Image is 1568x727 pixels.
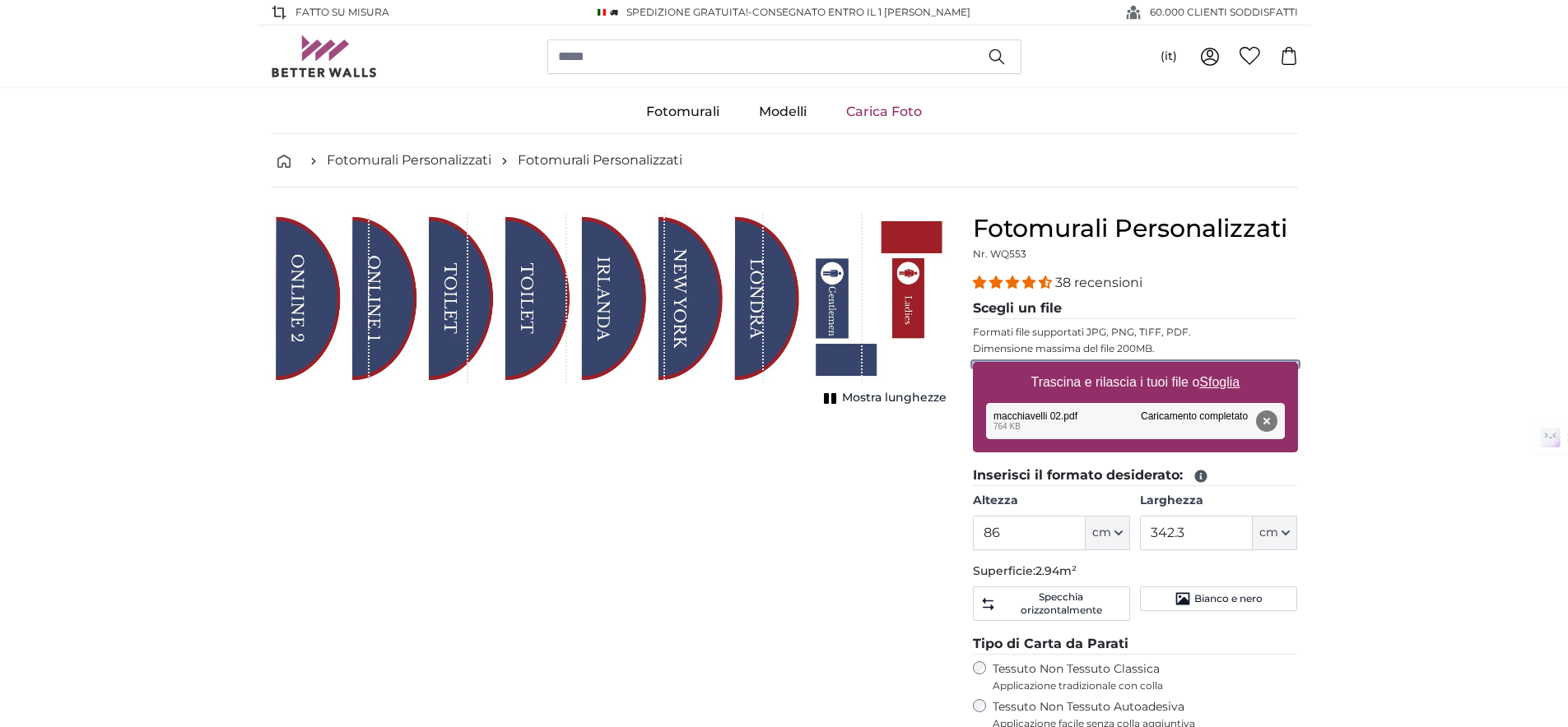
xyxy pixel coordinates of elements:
[1092,525,1111,541] span: cm
[973,299,1298,319] legend: Scegli un file
[973,342,1298,355] p: Dimensione massima del file 200MB.
[327,150,491,170] a: Fotomurali Personalizzati
[1259,525,1278,541] span: cm
[993,679,1298,692] span: Applicazione tradizionale con colla
[295,5,389,20] span: Fatto su misura
[598,9,606,16] img: Italia
[271,134,1298,188] nav: breadcrumbs
[1140,493,1297,509] label: Larghezza
[973,326,1298,339] p: Formati file supportati JPG, PNG, TIFF, PDF.
[826,90,942,133] a: Carica Foto
[271,214,947,410] div: 1 of 1
[973,634,1298,655] legend: Tipo di Carta da Parati
[1055,275,1142,290] span: 38 recensioni
[819,387,947,410] button: Mostra lunghezze
[973,493,1130,509] label: Altezza
[1150,5,1298,20] span: 60.000 CLIENTI SODDISFATTI
[1086,516,1130,550] button: cm
[518,150,682,170] a: Fotomurali Personalizzati
[271,35,378,77] img: Betterwalls
[973,563,1298,580] p: Superficie:
[1253,516,1297,550] button: cm
[1035,563,1077,578] span: 2.94m²
[752,6,970,18] span: Consegnato entro il 1 [PERSON_NAME]
[842,390,947,406] span: Mostra lunghezze
[1140,586,1297,611] button: Bianco e nero
[973,586,1130,621] button: Specchia orizzontalmente
[1194,592,1263,605] span: Bianco e nero
[973,465,1298,486] legend: Inserisci il formato desiderato:
[1147,42,1190,72] button: (it)
[626,90,739,133] a: Fotomurali
[1199,375,1240,389] u: Sfoglia
[739,90,826,133] a: Modelli
[1024,366,1246,399] label: Trascina e rilascia i tuoi file o
[973,214,1298,243] h1: Fotomurali Personalizzati
[973,248,1026,260] span: Nr. WQ553
[748,6,970,18] span: -
[999,590,1123,617] span: Specchia orizzontalmente
[973,275,1055,290] span: 4.34 stars
[626,6,748,18] span: Spedizione GRATUITA!
[993,661,1298,692] label: Tessuto Non Tessuto Classica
